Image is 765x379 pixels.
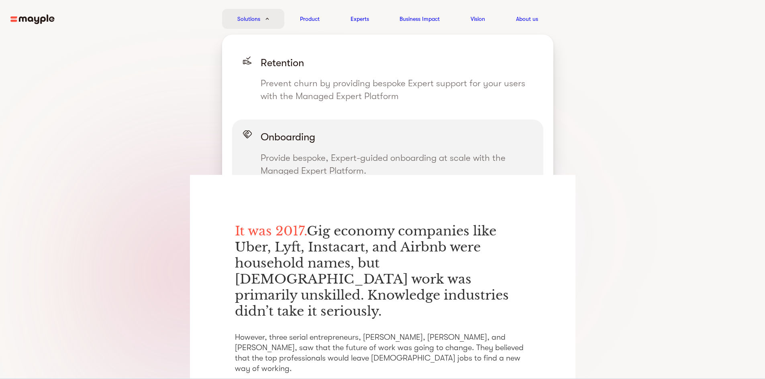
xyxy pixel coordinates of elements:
p: Gig economy companies like Uber, Lyft, Instacart, and Airbnb were household names, but [DEMOGRAPH... [235,223,530,319]
a: Vision [471,14,485,24]
a: Solutions [237,14,260,24]
a: Onboarding Provide bespoke, Expert-guided onboarding at scale with the Managed Expert Platform. [232,120,543,194]
p: Retention [261,55,533,71]
a: Experts [351,14,369,24]
a: About us [516,14,538,24]
iframe: Chat Widget [620,286,765,379]
span: It was 2017. [235,223,307,239]
img: arrow-down [265,18,269,20]
a: Retention Prevent churn by providing bespoke Expert support for your users with the Managed Exper... [232,45,543,120]
p: Onboarding [261,130,533,145]
img: mayple-logo [10,14,55,24]
a: Business Impact [400,14,440,24]
p: Prevent churn by providing bespoke Expert support for your users with the Managed Expert Platform [261,77,533,103]
p: Provide bespoke, Expert-guided onboarding at scale with the Managed Expert Platform. [261,152,533,177]
a: Product [300,14,320,24]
